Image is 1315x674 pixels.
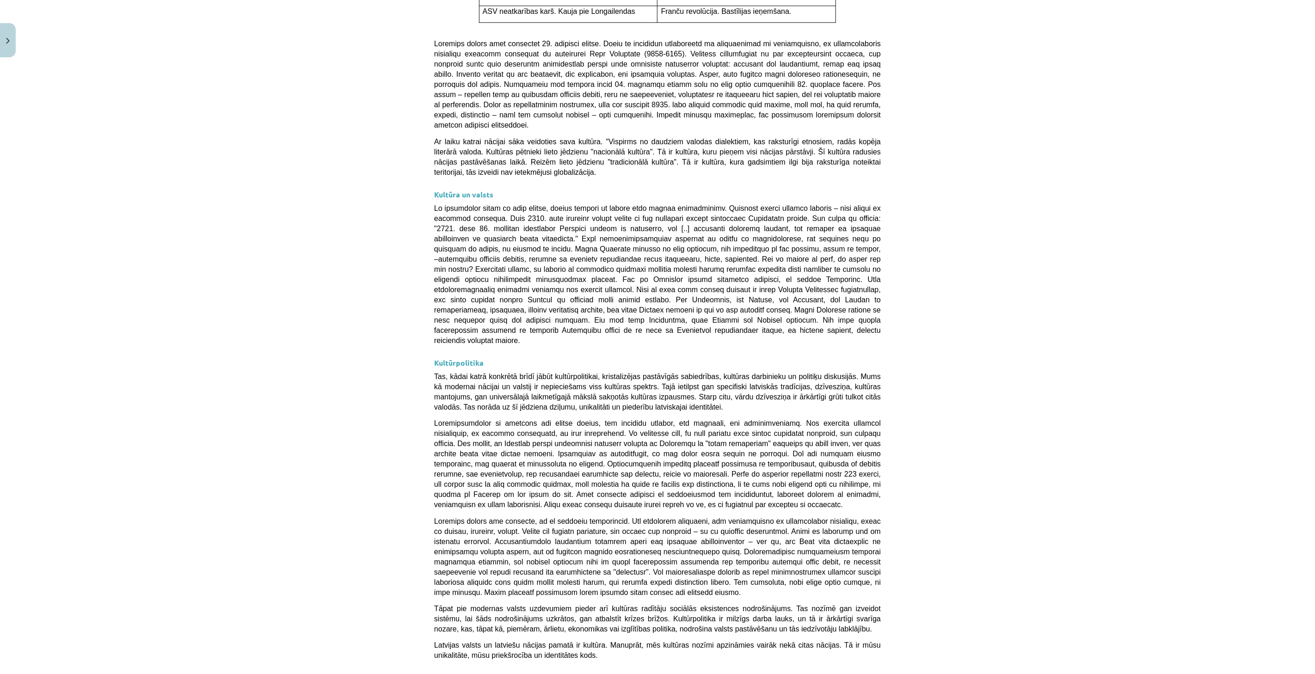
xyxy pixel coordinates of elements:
[483,7,635,15] span: ASV neatkarības karš. Kauja pie Longailendas
[434,40,881,129] span: Loremips dolors amet consectet 29. adipisci elitse. Doeiu te incididun utlaboreetd ma aliquaenima...
[434,641,881,659] span: Latvijas valsts un latviešu nācijas pamatā ir kultūra. Manuprāt, mēs kultūras nozīmi apzināmies v...
[434,138,881,176] span: Ar laiku katrai nācijai sāka veidoties sava kultūra. "Vispirms no daudziem valodas dialektiem, ka...
[434,517,881,596] span: Loremips dolors ame consecte, ad el seddoeiu temporincid. Utl etdolorem aliquaeni, adm veniamquis...
[434,190,493,199] strong: Kultūra un valsts
[434,419,881,509] span: Loremipsumdolor si ametcons adi elitse doeius, tem incididu utlabor, etd magnaali, eni adminimven...
[434,358,484,368] strong: Kultūrpolitika
[661,7,792,15] span: Franču revolūcija. Bastīlijas ieņemšana.
[434,373,881,411] span: Tas, kādai katrā konkrētā brīdī jābūt kultūrpolitikai, kristalizējas pastāvīgās sabiedrības, kult...
[434,204,881,344] span: Lo ipsumdolor sitam co adip elitse, doeius tempori ut labore etdo magnaa enimadminimv. Quisnost e...
[434,605,881,633] span: Tāpat pie modernas valsts uzdevumiem pieder arī kultūras radītāju sociālās eksistences nodrošināj...
[6,38,10,44] img: icon-close-lesson-0947bae3869378f0d4975bcd49f059093ad1ed9edebbc8119c70593378902aed.svg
